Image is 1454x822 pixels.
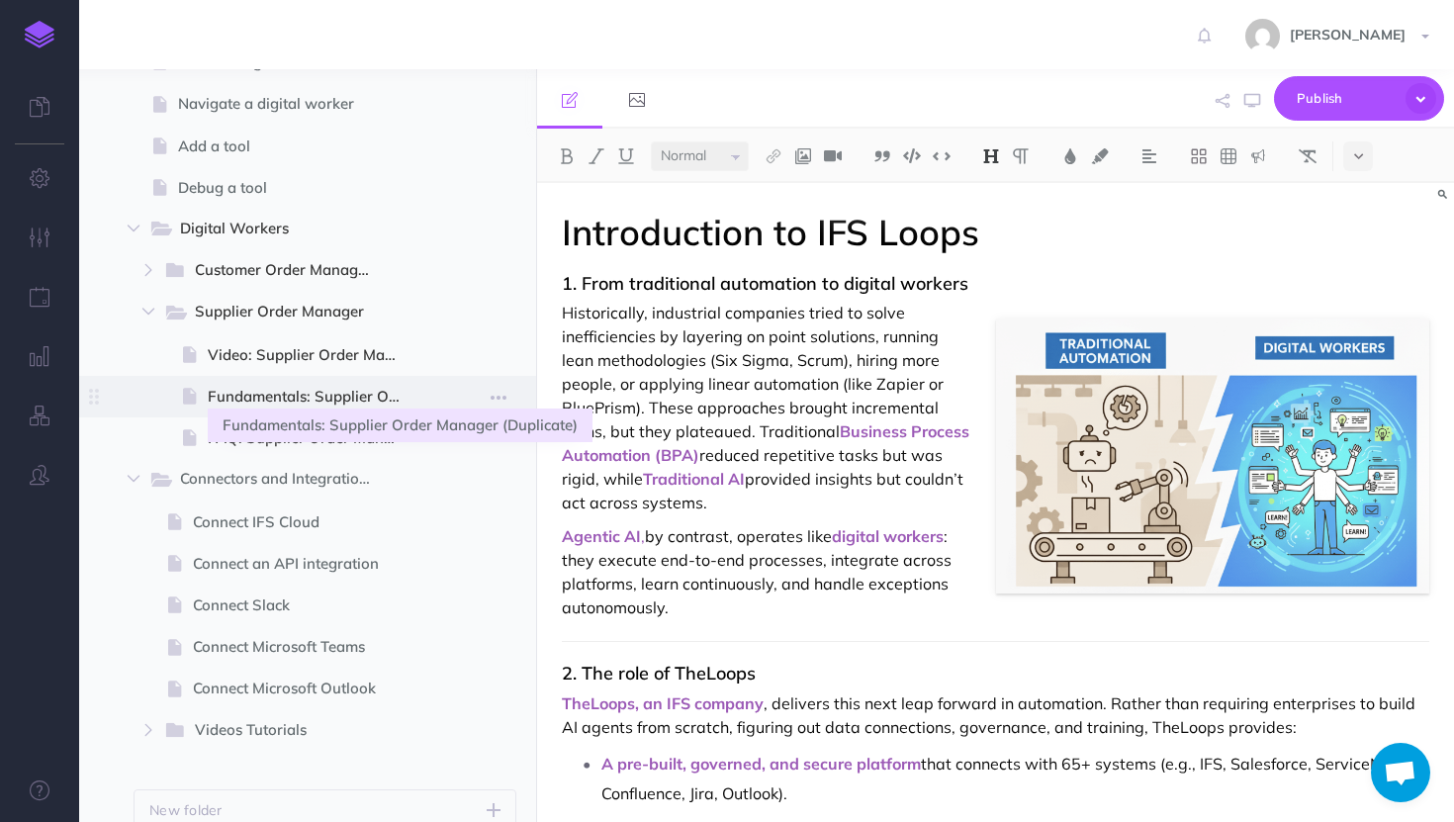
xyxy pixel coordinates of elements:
[765,148,782,164] img: Link button
[824,148,842,164] img: Add video button
[1249,148,1267,164] img: Callout dropdown menu button
[562,524,1429,619] p: by contrast, operates like : they execute end-to-end processes, integrate across platforms, learn...
[996,319,1429,594] img: XQPlZ1CzuH7HSPRAzdH7.png
[1012,148,1030,164] img: Paragraph button
[195,258,388,284] span: Customer Order Manager
[178,92,417,116] span: Navigate a digital worker
[643,469,745,489] span: Traditional AI
[1220,148,1237,164] img: Create table button
[562,693,764,713] span: TheLoops, an IFS company
[195,718,388,744] span: Videos Tutorials
[149,799,223,821] p: New folder
[193,635,417,659] span: Connect Microsoft Teams
[832,526,944,546] span: digital workers
[562,691,1429,739] p: , delivers this next leap forward in automation. Rather than requiring enterprises to build AI ag...
[25,21,54,48] img: logo-mark.svg
[903,148,921,163] img: Code block button
[1371,743,1430,802] div: Open chat
[562,213,1429,252] h1: Introduction to IFS Loops
[1297,83,1396,114] span: Publish
[193,510,417,534] span: Connect IFS Cloud
[601,749,1429,808] p: that connects with 65+ systems (e.g., IFS, Salesforce, ServiceNow, Confluence, Jira, Outlook).
[873,148,891,164] img: Blockquote button
[562,274,1429,294] h3: 1. From traditional automation to digital workers
[1061,148,1079,164] img: Text color button
[562,664,1429,684] h3: 2. The role of TheLoops
[617,148,635,164] img: Underline button
[178,135,417,158] span: Add a tool
[933,148,951,163] img: Inline code button
[601,754,921,774] span: A pre-built, governed, and secure platform
[180,217,388,242] span: Digital Workers
[1280,26,1415,44] span: [PERSON_NAME]
[178,176,417,200] span: Debug a tool
[588,148,605,164] img: Italic button
[562,526,641,546] span: Agentic AI
[794,148,812,164] img: Add image button
[193,677,417,700] span: Connect Microsoft Outlook
[641,526,645,546] span: ,
[180,467,388,493] span: Connectors and Integrations
[982,148,1000,164] img: Headings dropdown button
[558,148,576,164] img: Bold button
[1091,148,1109,164] img: Text background color button
[1140,148,1158,164] img: Alignment dropdown menu button
[208,343,417,367] span: Video: Supplier Order Manager
[1299,148,1317,164] img: Clear styles button
[195,300,388,325] span: Supplier Order Manager
[562,301,1429,514] p: Historically, industrial companies tried to solve inefficiencies by layering on point solutions, ...
[1245,19,1280,53] img: 58e60416af45c89b35c9d831f570759b.jpg
[193,552,417,576] span: Connect an API integration
[208,426,417,450] span: FAQ: Supplier Order Manager
[208,385,417,409] span: Fundamentals: Supplier Order Manager (Duplicate)
[1274,76,1444,121] button: Publish
[193,594,417,617] span: Connect Slack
